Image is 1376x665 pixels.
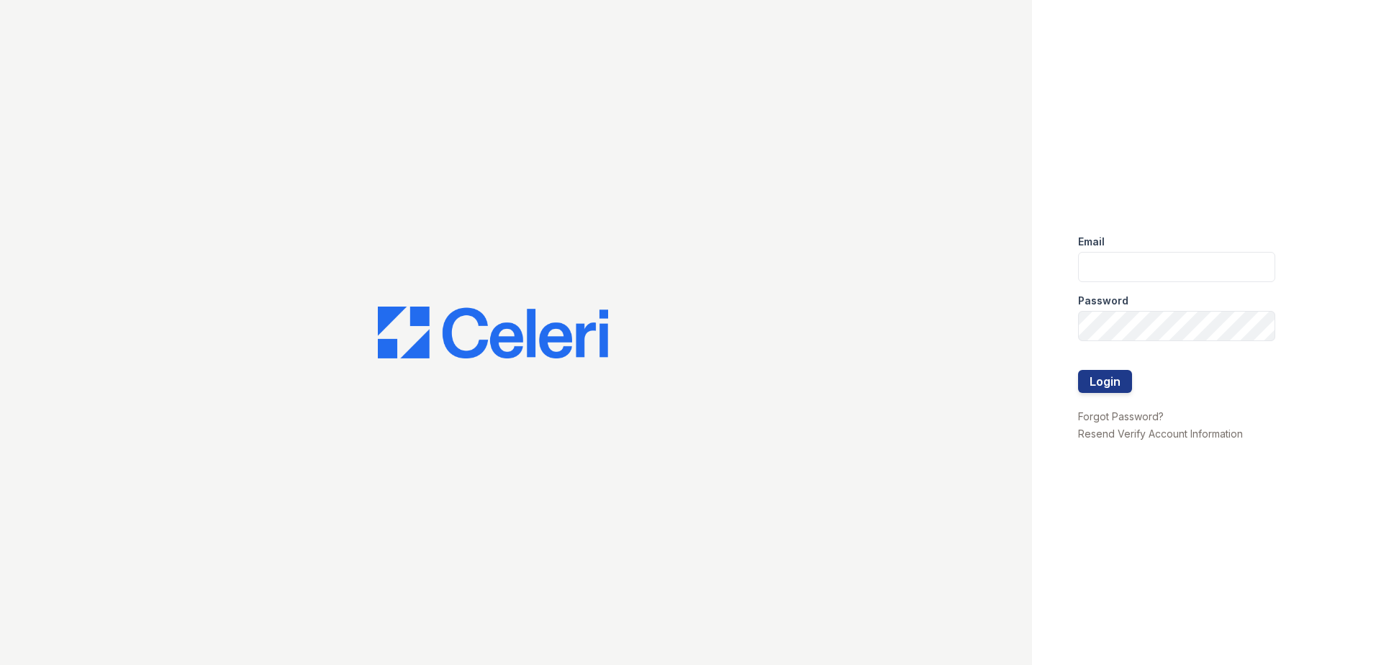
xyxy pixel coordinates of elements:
[1078,370,1132,393] button: Login
[1078,410,1164,422] a: Forgot Password?
[1078,235,1105,249] label: Email
[1078,427,1243,440] a: Resend Verify Account Information
[1078,294,1128,308] label: Password
[378,307,608,358] img: CE_Logo_Blue-a8612792a0a2168367f1c8372b55b34899dd931a85d93a1a3d3e32e68fde9ad4.png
